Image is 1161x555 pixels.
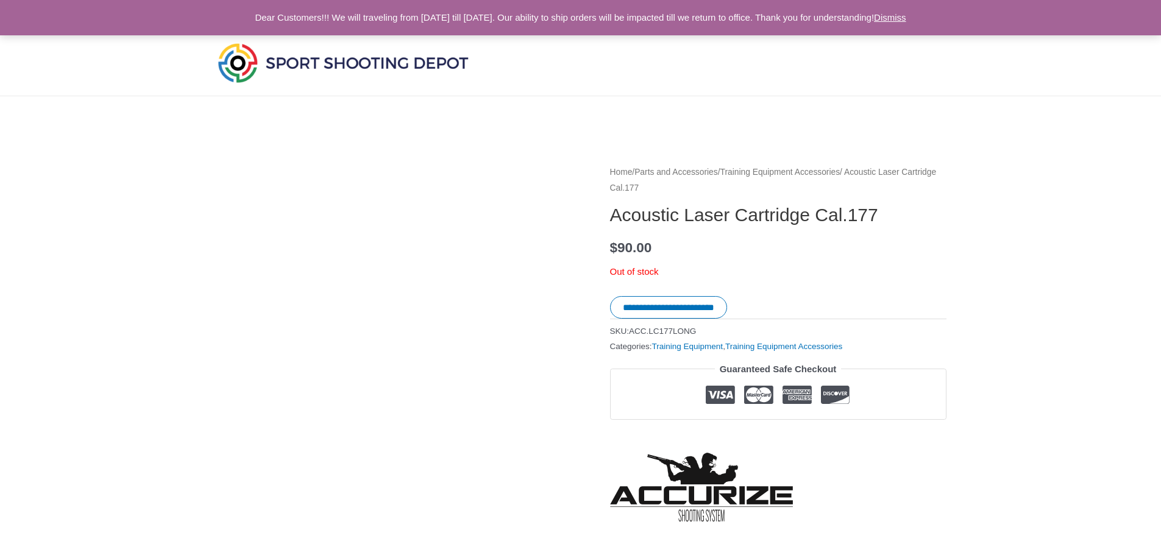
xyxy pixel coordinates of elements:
a: Dismiss [874,12,906,23]
span: ACC.LC177LONG [629,327,696,336]
iframe: Customer reviews powered by Trustpilot [610,429,946,444]
p: Out of stock [610,263,946,280]
h1: Acoustic Laser Cartridge Cal.177 [610,204,946,226]
a: Home [610,168,633,177]
span: Categories: , [610,339,843,354]
legend: Guaranteed Safe Checkout [715,361,842,378]
a: Training Equipment [652,342,723,351]
a: Parts and Accessories [634,168,718,177]
bdi: 90.00 [610,240,652,255]
span: $ [610,240,618,255]
a: Accurize AS [610,453,793,521]
a: Training Equipment Accessories [725,342,842,351]
a: Training Equipment Accessories [720,168,840,177]
img: Sport Shooting Depot [215,40,471,85]
nav: Breadcrumb [610,164,946,196]
span: SKU: [610,323,697,339]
